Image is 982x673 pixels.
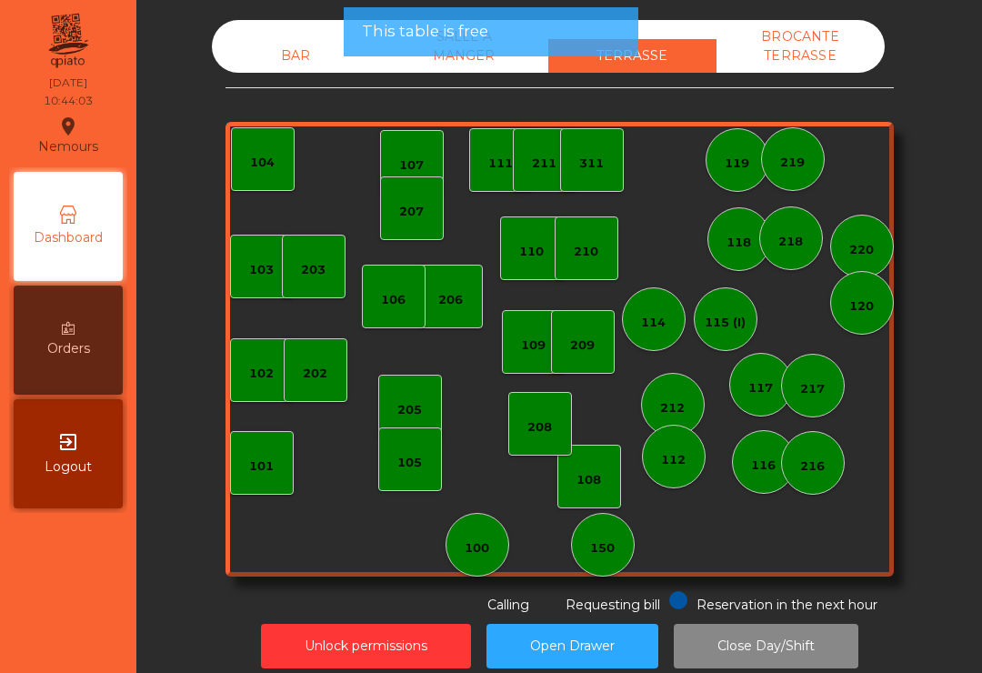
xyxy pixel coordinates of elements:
[303,365,327,383] div: 202
[590,539,615,557] div: 150
[661,451,686,469] div: 112
[674,624,858,668] button: Close Day/Shift
[576,471,601,489] div: 108
[751,457,776,475] div: 116
[399,203,424,221] div: 207
[566,597,660,613] span: Requesting bill
[780,154,805,172] div: 219
[696,597,877,613] span: Reservation in the next hour
[397,454,422,472] div: 105
[488,155,513,173] div: 111
[800,457,825,476] div: 216
[438,291,463,309] div: 206
[397,401,422,419] div: 205
[381,291,406,309] div: 106
[778,233,803,251] div: 218
[574,243,598,261] div: 210
[641,314,666,332] div: 114
[57,431,79,453] i: exit_to_app
[705,314,746,332] div: 115 (I)
[725,155,749,173] div: 119
[849,297,874,316] div: 120
[249,365,274,383] div: 102
[34,228,103,247] span: Dashboard
[748,379,773,397] div: 117
[44,93,93,109] div: 10:44:03
[465,539,489,557] div: 100
[487,597,529,613] span: Calling
[579,155,604,173] div: 311
[726,234,751,252] div: 118
[38,113,98,158] div: Nemours
[519,243,544,261] div: 110
[249,457,274,476] div: 101
[570,336,595,355] div: 209
[527,418,552,437] div: 208
[521,336,546,355] div: 109
[849,241,874,259] div: 220
[45,457,92,477] span: Logout
[301,261,326,279] div: 203
[486,624,658,668] button: Open Drawer
[49,75,87,91] div: [DATE]
[249,261,274,279] div: 103
[47,339,90,358] span: Orders
[532,155,556,173] div: 211
[660,399,685,417] div: 212
[362,20,488,43] span: This table is free
[399,156,424,175] div: 107
[212,39,380,73] div: BAR
[800,380,825,398] div: 217
[57,116,79,137] i: location_on
[45,9,90,73] img: qpiato
[261,624,471,668] button: Unlock permissions
[250,154,275,172] div: 104
[716,20,885,73] div: BROCANTE TERRASSE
